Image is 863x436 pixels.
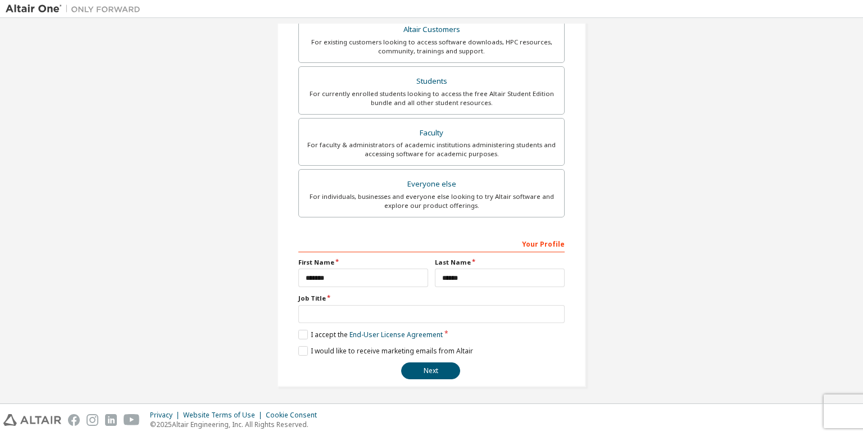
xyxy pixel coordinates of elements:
img: youtube.svg [124,414,140,426]
label: I accept the [298,330,443,339]
img: linkedin.svg [105,414,117,426]
div: Privacy [150,411,183,420]
div: Altair Customers [306,22,557,38]
label: Job Title [298,294,565,303]
div: For existing customers looking to access software downloads, HPC resources, community, trainings ... [306,38,557,56]
img: instagram.svg [87,414,98,426]
label: Last Name [435,258,565,267]
p: © 2025 Altair Engineering, Inc. All Rights Reserved. [150,420,324,429]
div: Cookie Consent [266,411,324,420]
div: Website Terms of Use [183,411,266,420]
a: End-User License Agreement [349,330,443,339]
img: altair_logo.svg [3,414,61,426]
img: facebook.svg [68,414,80,426]
div: For faculty & administrators of academic institutions administering students and accessing softwa... [306,140,557,158]
img: Altair One [6,3,146,15]
button: Next [401,362,460,379]
div: For individuals, businesses and everyone else looking to try Altair software and explore our prod... [306,192,557,210]
div: For currently enrolled students looking to access the free Altair Student Edition bundle and all ... [306,89,557,107]
label: I would like to receive marketing emails from Altair [298,346,473,356]
div: Everyone else [306,176,557,192]
div: Students [306,74,557,89]
div: Faculty [306,125,557,141]
label: First Name [298,258,428,267]
div: Your Profile [298,234,565,252]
